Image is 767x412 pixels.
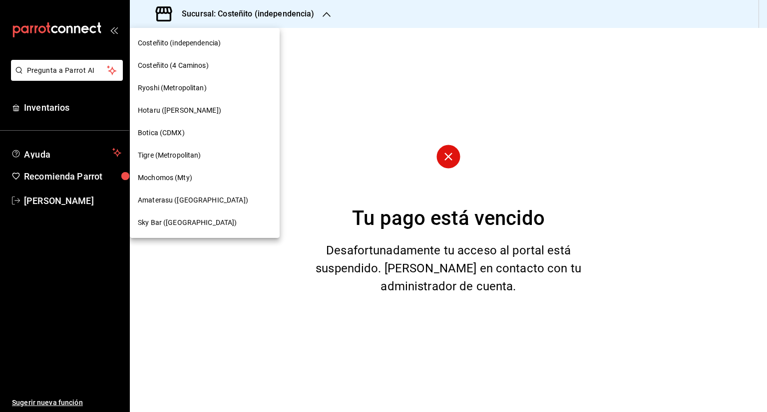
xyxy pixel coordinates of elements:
[138,195,248,206] span: Amaterasu ([GEOGRAPHIC_DATA])
[130,54,280,77] div: Costeñito (4 Caminos)
[138,217,237,228] span: Sky Bar ([GEOGRAPHIC_DATA])
[130,211,280,234] div: Sky Bar ([GEOGRAPHIC_DATA])
[130,144,280,167] div: Tigre (Metropolitan)
[130,189,280,211] div: Amaterasu ([GEOGRAPHIC_DATA])
[138,83,207,93] span: Ryoshi (Metropolitan)
[138,173,192,183] span: Mochomos (Mty)
[130,122,280,144] div: Botica (CDMX)
[138,150,201,161] span: Tigre (Metropolitan)
[138,38,221,48] span: Costeñito (independencia)
[130,99,280,122] div: Hotaru ([PERSON_NAME])
[130,32,280,54] div: Costeñito (independencia)
[130,77,280,99] div: Ryoshi (Metropolitan)
[138,60,209,71] span: Costeñito (4 Caminos)
[130,167,280,189] div: Mochomos (Mty)
[138,105,221,116] span: Hotaru ([PERSON_NAME])
[138,128,185,138] span: Botica (CDMX)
